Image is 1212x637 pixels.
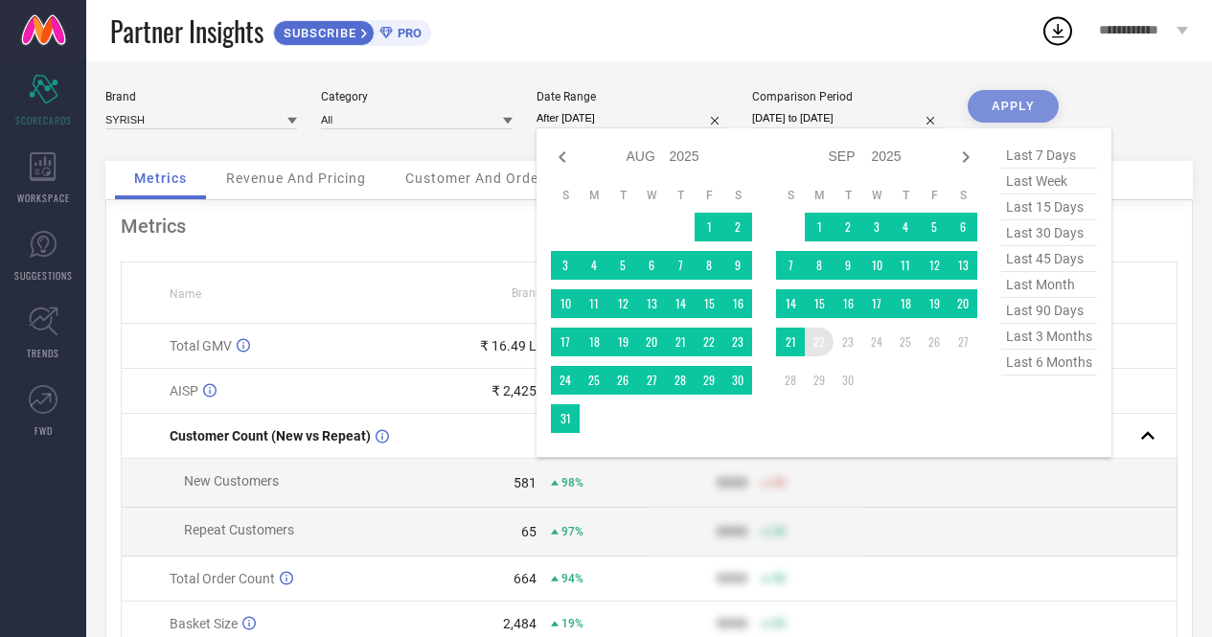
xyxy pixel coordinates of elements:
[834,289,862,318] td: Tue Sep 16 2025
[666,289,695,318] td: Thu Aug 14 2025
[637,251,666,280] td: Wed Aug 06 2025
[949,188,977,203] th: Saturday
[1001,298,1097,324] span: last 90 days
[184,473,279,489] span: New Customers
[551,366,580,395] td: Sun Aug 24 2025
[580,289,608,318] td: Mon Aug 11 2025
[273,15,431,46] a: SUBSCRIBEPRO
[608,251,637,280] td: Tue Aug 05 2025
[834,188,862,203] th: Tuesday
[170,383,198,398] span: AISP
[110,11,263,51] span: Partner Insights
[805,213,834,241] td: Mon Sep 01 2025
[551,289,580,318] td: Sun Aug 10 2025
[891,251,920,280] td: Thu Sep 11 2025
[17,191,70,205] span: WORKSPACE
[580,366,608,395] td: Mon Aug 25 2025
[1001,324,1097,350] span: last 3 months
[805,328,834,356] td: Mon Sep 22 2025
[393,26,422,40] span: PRO
[580,251,608,280] td: Mon Aug 04 2025
[170,428,371,444] span: Customer Count (New vs Repeat)
[27,346,59,360] span: TRENDS
[1001,350,1097,375] span: last 6 months
[1001,246,1097,272] span: last 45 days
[514,475,537,490] div: 581
[551,251,580,280] td: Sun Aug 03 2025
[772,617,786,630] span: 50
[184,522,294,537] span: Repeat Customers
[666,328,695,356] td: Thu Aug 21 2025
[949,289,977,318] td: Sat Sep 20 2025
[551,188,580,203] th: Sunday
[949,328,977,356] td: Sat Sep 27 2025
[723,328,752,356] td: Sat Aug 23 2025
[551,328,580,356] td: Sun Aug 17 2025
[1001,143,1097,169] span: last 7 days
[772,572,786,585] span: 50
[1001,272,1097,298] span: last month
[805,366,834,395] td: Mon Sep 29 2025
[666,366,695,395] td: Thu Aug 28 2025
[637,366,666,395] td: Wed Aug 27 2025
[805,289,834,318] td: Mon Sep 15 2025
[580,328,608,356] td: Mon Aug 18 2025
[920,328,949,356] td: Fri Sep 26 2025
[834,213,862,241] td: Tue Sep 02 2025
[723,366,752,395] td: Sat Aug 30 2025
[723,289,752,318] td: Sat Aug 16 2025
[514,571,537,586] div: 664
[772,476,786,489] span: 50
[717,616,747,631] div: 9999
[834,328,862,356] td: Tue Sep 23 2025
[321,90,513,103] div: Category
[776,289,805,318] td: Sun Sep 14 2025
[695,213,723,241] td: Fri Aug 01 2025
[920,251,949,280] td: Fri Sep 12 2025
[717,524,747,539] div: 9999
[805,188,834,203] th: Monday
[561,525,583,538] span: 97%
[580,188,608,203] th: Monday
[695,366,723,395] td: Fri Aug 29 2025
[405,171,552,186] span: Customer And Orders
[723,213,752,241] td: Sat Aug 02 2025
[834,251,862,280] td: Tue Sep 09 2025
[752,90,944,103] div: Comparison Period
[503,616,537,631] div: 2,484
[805,251,834,280] td: Mon Sep 08 2025
[608,289,637,318] td: Tue Aug 12 2025
[1001,194,1097,220] span: last 15 days
[776,328,805,356] td: Sun Sep 21 2025
[551,404,580,433] td: Sun Aug 31 2025
[666,251,695,280] td: Thu Aug 07 2025
[637,289,666,318] td: Wed Aug 13 2025
[666,188,695,203] th: Thursday
[170,338,232,353] span: Total GMV
[920,188,949,203] th: Friday
[551,146,574,169] div: Previous month
[1001,169,1097,194] span: last week
[637,188,666,203] th: Wednesday
[480,338,537,353] div: ₹ 16.49 L
[752,108,944,128] input: Select comparison period
[15,113,72,127] span: SCORECARDS
[695,328,723,356] td: Fri Aug 22 2025
[34,423,53,438] span: FWD
[862,328,891,356] td: Wed Sep 24 2025
[776,251,805,280] td: Sun Sep 07 2025
[862,188,891,203] th: Wednesday
[561,572,583,585] span: 94%
[776,366,805,395] td: Sun Sep 28 2025
[274,26,361,40] span: SUBSCRIBE
[949,251,977,280] td: Sat Sep 13 2025
[608,366,637,395] td: Tue Aug 26 2025
[561,617,583,630] span: 19%
[862,251,891,280] td: Wed Sep 10 2025
[891,188,920,203] th: Thursday
[695,251,723,280] td: Fri Aug 08 2025
[105,90,297,103] div: Brand
[226,171,366,186] span: Revenue And Pricing
[920,289,949,318] td: Fri Sep 19 2025
[862,289,891,318] td: Wed Sep 17 2025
